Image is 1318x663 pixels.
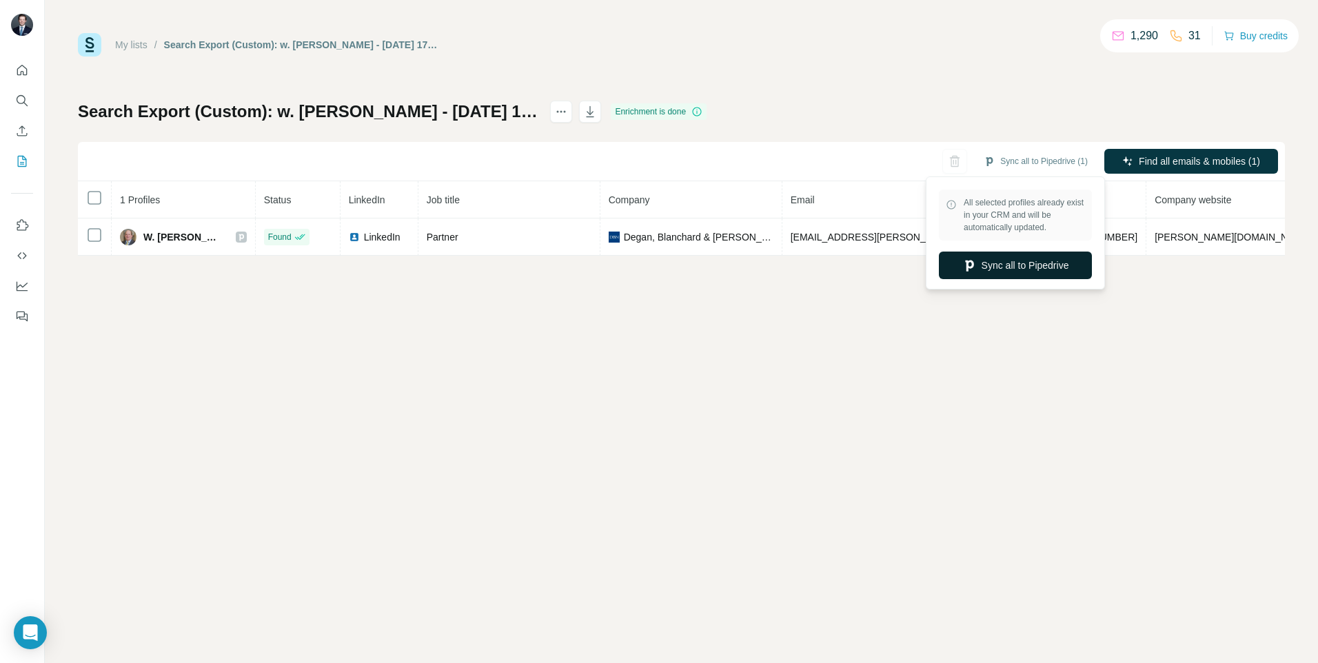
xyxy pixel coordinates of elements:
[78,101,538,123] h1: Search Export (Custom): w. [PERSON_NAME] - [DATE] 17:14
[1131,28,1158,44] p: 1,290
[11,14,33,36] img: Avatar
[115,39,148,50] a: My lists
[611,103,707,120] div: Enrichment is done
[1155,194,1231,205] span: Company website
[624,230,773,244] span: Degan, Blanchard & [PERSON_NAME]
[14,616,47,649] div: Open Intercom Messenger
[964,196,1085,234] span: All selected profiles already exist in your CRM and will be automatically updated.
[939,252,1092,279] button: Sync all to Pipedrive
[264,194,292,205] span: Status
[11,213,33,238] button: Use Surfe on LinkedIn
[349,232,360,243] img: LinkedIn logo
[143,230,222,244] span: W. [PERSON_NAME]
[268,231,292,243] span: Found
[164,38,438,52] div: Search Export (Custom): w. [PERSON_NAME] - [DATE] 17:14
[349,194,385,205] span: LinkedIn
[120,229,136,245] img: Avatar
[974,151,1097,172] button: Sync all to Pipedrive (1)
[11,149,33,174] button: My lists
[550,101,572,123] button: actions
[11,119,33,143] button: Enrich CSV
[11,304,33,329] button: Feedback
[11,243,33,268] button: Use Surfe API
[1155,232,1311,243] span: [PERSON_NAME][DOMAIN_NAME]
[427,232,458,243] span: Partner
[791,232,1033,243] span: [EMAIL_ADDRESS][PERSON_NAME][DOMAIN_NAME]
[427,194,460,205] span: Job title
[154,38,157,52] li: /
[364,230,401,244] span: LinkedIn
[78,33,101,57] img: Surfe Logo
[609,232,620,243] img: company-logo
[1188,28,1201,44] p: 31
[11,58,33,83] button: Quick start
[11,88,33,113] button: Search
[120,194,160,205] span: 1 Profiles
[1224,26,1288,45] button: Buy credits
[791,194,815,205] span: Email
[609,194,650,205] span: Company
[1104,149,1278,174] button: Find all emails & mobiles (1)
[11,274,33,298] button: Dashboard
[1139,154,1260,168] span: Find all emails & mobiles (1)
